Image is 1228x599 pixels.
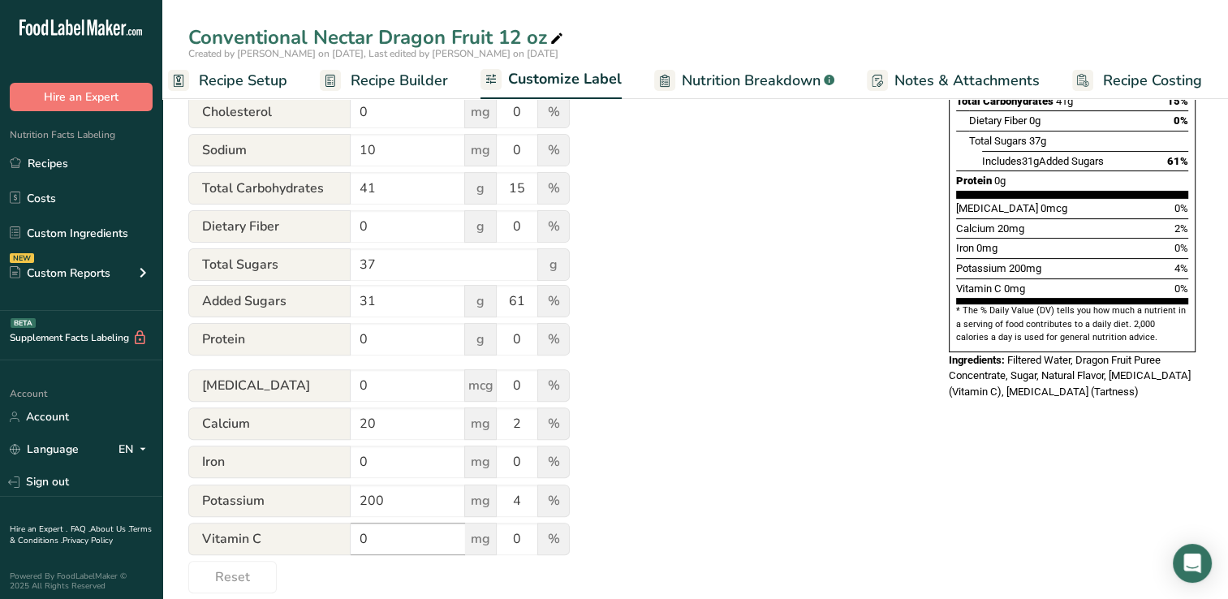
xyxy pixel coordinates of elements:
span: Recipe Builder [351,70,448,92]
span: mg [464,134,497,166]
span: Total Carbohydrates [956,95,1053,107]
a: Terms & Conditions . [10,524,152,546]
span: % [537,407,570,440]
span: % [537,96,570,128]
span: Vitamin C [956,282,1002,295]
span: % [537,369,570,402]
div: BETA [11,318,36,328]
span: Notes & Attachments [894,70,1040,92]
a: Nutrition Breakdown [654,62,834,99]
span: mg [464,523,497,555]
span: 2% [1174,222,1188,235]
span: 200mg [1009,262,1041,274]
a: Hire an Expert . [10,524,67,535]
div: Conventional Nectar Dragon Fruit 12 oz [188,23,567,52]
span: Includes Added Sugars [982,155,1104,167]
a: Recipe Costing [1072,62,1202,99]
span: Customize Label [508,68,622,90]
div: Custom Reports [10,265,110,282]
span: Dietary Fiber [969,114,1027,127]
span: Sodium [188,134,351,166]
span: [MEDICAL_DATA] [188,369,351,402]
span: 20mg [997,222,1024,235]
span: 0% [1174,282,1188,295]
span: 41g [1056,95,1073,107]
span: Filtered Water, Dragon Fruit Puree Concentrate, Sugar, Natural Flavor, [MEDICAL_DATA] (Vitamin C)... [949,354,1191,398]
a: Recipe Builder [320,62,448,99]
span: % [537,323,570,356]
span: % [537,172,570,205]
span: Calcium [188,407,351,440]
span: 0% [1174,114,1188,127]
a: FAQ . [71,524,90,535]
span: % [537,485,570,517]
span: % [537,523,570,555]
span: mg [464,446,497,478]
span: Ingredients: [949,354,1005,366]
span: 0mg [1004,282,1025,295]
span: Nutrition Breakdown [682,70,821,92]
span: Recipe Setup [199,70,287,92]
span: mg [464,407,497,440]
span: Cholesterol [188,96,351,128]
button: Hire an Expert [10,83,153,111]
span: g [537,248,570,281]
span: Added Sugars [188,285,351,317]
a: Recipe Setup [168,62,287,99]
span: mcg [464,369,497,402]
span: 0g [994,175,1006,187]
span: Total Sugars [969,135,1027,147]
span: % [537,285,570,317]
span: % [537,210,570,243]
span: 15% [1167,95,1188,107]
span: mg [464,485,497,517]
span: Total Carbohydrates [188,172,351,205]
span: Calcium [956,222,995,235]
span: 37g [1029,135,1046,147]
span: Reset [215,567,250,587]
span: 31g [1022,155,1039,167]
span: 4% [1174,262,1188,274]
span: Vitamin C [188,523,351,555]
span: Dietary Fiber [188,210,351,243]
span: 0% [1174,242,1188,254]
span: g [464,172,497,205]
section: * The % Daily Value (DV) tells you how much a nutrient in a serving of food contributes to a dail... [956,304,1188,344]
span: Protein [188,323,351,356]
a: Privacy Policy [62,535,113,546]
span: mg [464,96,497,128]
span: Potassium [188,485,351,517]
span: Iron [188,446,351,478]
span: % [537,446,570,478]
a: Customize Label [480,61,622,100]
a: Notes & Attachments [867,62,1040,99]
span: g [464,285,497,317]
span: 0mcg [1041,202,1067,214]
span: 61% [1167,155,1188,167]
span: [MEDICAL_DATA] [956,202,1038,214]
a: About Us . [90,524,129,535]
span: Created by [PERSON_NAME] on [DATE], Last edited by [PERSON_NAME] on [DATE] [188,47,558,60]
div: Powered By FoodLabelMaker © 2025 All Rights Reserved [10,571,153,591]
span: Total Sugars [188,248,351,281]
a: Language [10,435,79,463]
span: 0mg [976,242,997,254]
span: % [537,134,570,166]
span: Protein [956,175,992,187]
span: g [464,323,497,356]
span: 0g [1029,114,1041,127]
span: g [464,210,497,243]
span: Recipe Costing [1103,70,1202,92]
span: Potassium [956,262,1006,274]
button: Reset [188,561,277,593]
div: NEW [10,253,34,263]
span: Iron [956,242,974,254]
div: Open Intercom Messenger [1173,544,1212,583]
div: EN [118,440,153,459]
span: 0% [1174,202,1188,214]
